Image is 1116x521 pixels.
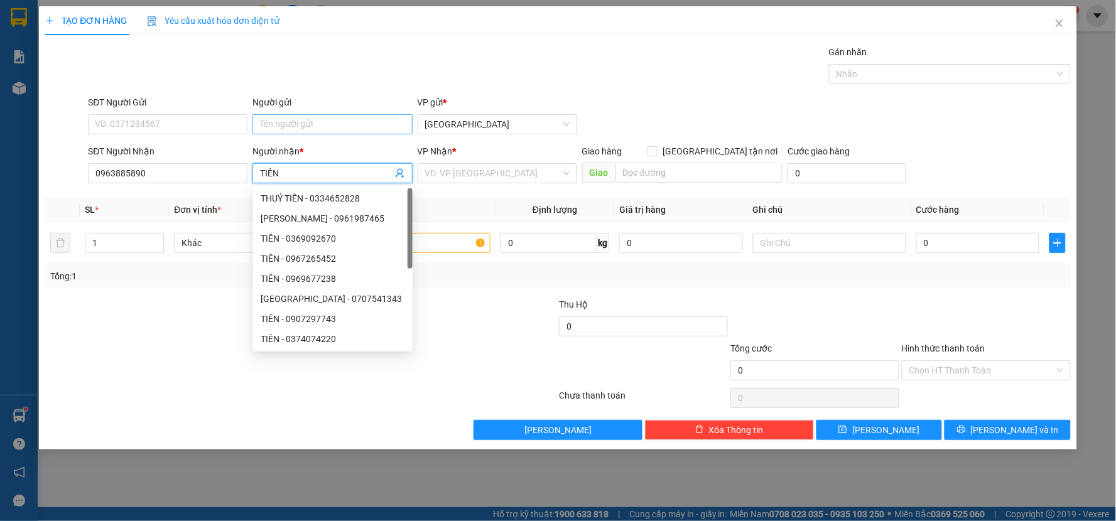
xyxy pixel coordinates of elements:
div: Người nhận [252,144,412,158]
div: TIÊN - 0969677238 [261,272,405,286]
div: TIÊN - 0374074220 [261,332,405,346]
span: Đơn vị tính [174,205,221,215]
div: SĐT Người Nhận [88,144,247,158]
div: SĐT Người Gửi [88,95,247,109]
label: Gán nhãn [829,47,867,57]
span: Tổng cước [730,343,772,353]
input: Ghi Chú [753,233,906,253]
span: [PERSON_NAME] [852,423,919,437]
div: Tổng: 1 [50,269,431,283]
div: TIÊN - 0967265452 [253,249,413,269]
span: [PERSON_NAME] [524,423,592,437]
div: NGỌC TIÊN - 0961987465 [253,208,413,228]
span: close [1054,18,1065,28]
button: save[PERSON_NAME] [816,420,943,440]
button: deleteXóa Thông tin [645,420,814,440]
span: Cước hàng [916,205,960,215]
span: TẠO ĐƠN HÀNG [45,16,127,26]
div: TIÊN - 0967265452 [261,252,405,266]
span: [PERSON_NAME] và In [971,423,1059,437]
span: Xóa Thông tin [709,423,764,437]
div: THUỶ TIÊN - 0334652828 [253,188,413,208]
input: Dọc đường [615,163,783,183]
div: TIÊN - 0907297743 [261,312,405,326]
input: 0 [619,233,743,253]
span: Định lượng [533,205,577,215]
div: [PERSON_NAME] - 0961987465 [261,212,405,225]
div: CẨM TIÊN - 0707541343 [253,289,413,309]
div: TIÊN - 0907297743 [253,309,413,329]
button: [PERSON_NAME] [474,420,642,440]
span: Giá trị hàng [619,205,666,215]
span: Yêu cầu xuất hóa đơn điện tử [147,16,279,26]
span: Giao hàng [582,146,622,156]
span: [GEOGRAPHIC_DATA] tận nơi [658,144,783,158]
span: Sài Gòn [425,115,570,134]
div: VP gửi [418,95,577,109]
div: [GEOGRAPHIC_DATA] - 0707541343 [261,292,405,306]
span: kg [597,233,609,253]
button: Close [1042,6,1077,41]
th: Ghi chú [748,198,911,222]
span: delete [695,425,704,435]
label: Hình thức thanh toán [902,343,985,353]
div: TIÊN - 0369092670 [253,228,413,249]
input: Cước giao hàng [788,163,906,183]
span: VP Nhận [418,146,453,156]
button: delete [50,233,70,253]
span: printer [957,425,966,435]
button: plus [1049,233,1065,253]
div: TIÊN - 0369092670 [261,232,405,245]
span: Giao [582,163,615,183]
span: plus [45,16,54,25]
label: Cước giao hàng [788,146,850,156]
span: Thu Hộ [559,299,588,309]
span: Khác [181,234,320,252]
span: user-add [395,168,405,178]
span: SL [85,205,95,215]
input: VD: Bàn, Ghế [337,233,490,253]
div: Người gửi [252,95,412,109]
div: TIÊN - 0969677238 [253,269,413,289]
div: Chưa thanh toán [558,389,729,411]
span: save [838,425,847,435]
button: printer[PERSON_NAME] và In [945,420,1071,440]
span: plus [1050,238,1065,248]
div: TIÊN - 0374074220 [253,329,413,349]
img: icon [147,16,157,26]
div: THUỶ TIÊN - 0334652828 [261,191,405,205]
